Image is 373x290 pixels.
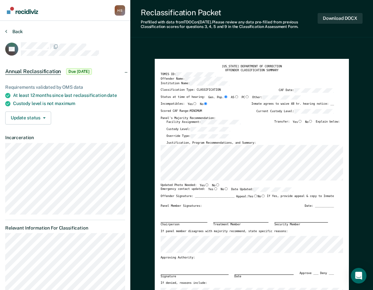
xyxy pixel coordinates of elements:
[193,102,197,105] input: Yes
[223,95,228,98] input: Gen. Pop.
[279,88,334,93] label: CAF Date:
[215,183,220,186] input: No
[257,194,265,199] label: No
[161,274,228,278] div: Signature
[161,187,293,194] div: Emergency contact updated:
[187,102,197,106] label: Yes
[252,95,302,100] label: Other:
[5,68,61,75] span: Annual Reclassification
[161,72,216,77] label: TOMIS ID:
[245,95,249,98] input: PC
[293,120,302,125] label: Yes
[224,187,228,190] input: No
[236,194,265,201] label: Appeal:
[231,187,293,192] label: Date Updated:
[212,183,220,188] label: No
[318,13,363,24] button: Download DOCX
[161,204,202,208] div: Panel Member Signatures:
[7,7,38,14] img: Recidiviz
[305,120,313,125] label: No
[166,134,230,138] label: Override Type:
[176,72,216,77] input: TOMIS ID:
[190,127,230,131] input: Custody Level:
[201,120,240,125] input: Facility Assignment:
[5,135,125,140] dt: Incarceration
[294,109,334,113] input: Current Custody Level:
[66,68,92,75] span: Due [DATE]
[208,95,228,100] label: Gen. Pop.
[253,194,257,197] input: Yes
[161,229,288,233] label: If panel member disagrees with majority recommend, state specific reasons:
[161,65,343,69] div: [US_STATE] DEPARTMENT OF CORRECTION
[161,281,207,285] label: If denied, reasons include:
[161,109,202,113] label: Scored CAF Range: MINIMUM
[208,187,218,192] label: Yes
[55,101,75,106] span: maximum
[141,20,318,29] div: Prefilled with data from TDOC on [DATE] . Please review any data pre-filled from previous Classif...
[234,274,294,278] div: Date
[213,222,268,227] div: Treatment Member
[261,194,265,197] input: No
[248,194,257,199] label: Yes
[13,101,125,106] div: Custody level is not
[161,81,230,86] label: Institution Name:
[5,85,125,90] div: Requirements validated by OMS data
[199,183,209,188] label: Yes
[256,109,334,113] label: Current Custody Level:
[294,88,334,93] input: CAF Date:
[161,183,220,188] div: Updated Photo Needed:
[13,93,125,98] div: At least 12 months since last reclassification
[351,268,366,283] div: Open Intercom Messenger
[161,194,334,204] div: Offender Signature: _______________________ If Yes, provide appeal & copy to Inmate
[161,116,334,120] div: Panel's Majority Recommendation:
[166,127,230,131] label: Custody Level:
[5,29,23,34] button: Back
[262,95,302,100] input: Other:
[184,77,224,81] input: Offender Name:
[213,187,218,190] input: Yes
[298,120,302,123] input: Yes
[221,187,228,192] label: No
[253,187,293,192] input: Date Updated:
[161,95,302,102] div: Status at time of hearing:
[241,95,249,100] label: PC
[141,8,318,17] div: Reclassification Packet
[234,95,238,98] input: AS
[115,5,125,16] button: Profile dropdown button
[308,120,313,123] input: No
[203,102,208,105] input: No
[161,88,221,93] label: Classification Type: CLASSIFICATION
[5,225,125,231] dt: Relevant Information For Classification
[305,204,334,208] div: Date: ___________
[161,77,224,81] label: Offender Name:
[299,271,334,281] div: Approve ___ Deny ___
[166,141,256,145] label: Justification, Program Recommendations, and Summary:
[161,256,334,259] div: Approving Authority:
[161,222,207,227] div: Chairperson
[107,93,117,98] span: date
[205,183,209,186] input: Yes
[190,81,229,86] input: Institution Name:
[274,222,328,227] div: Security Member
[166,120,240,125] label: Facility Assignment:
[161,68,343,72] div: OFFENDER CLASSIFICATION SUMMARY
[115,5,125,16] div: H S
[251,102,334,109] div: Inmate agrees to waive 48 hr. hearing notice: __
[190,134,230,138] input: Override Type:
[161,102,208,109] div: Incompatibles:
[231,95,238,100] label: AS
[274,120,340,127] div: Transfer: Explain below:
[5,112,51,125] button: Update status
[200,102,208,106] label: No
